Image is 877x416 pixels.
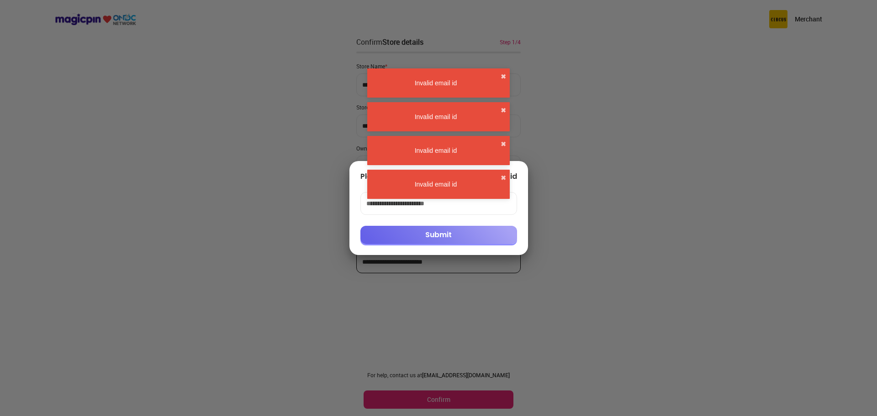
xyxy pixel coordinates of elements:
[371,112,501,121] div: Invalid email id
[501,106,506,115] button: close
[501,173,506,182] button: close
[360,226,517,244] button: Submit
[371,78,501,88] div: Invalid email id
[501,72,506,81] button: close
[501,140,506,149] button: close
[371,180,501,189] div: Invalid email id
[360,172,517,181] div: Please fill the magcipin employee email id
[371,146,501,155] div: Invalid email id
